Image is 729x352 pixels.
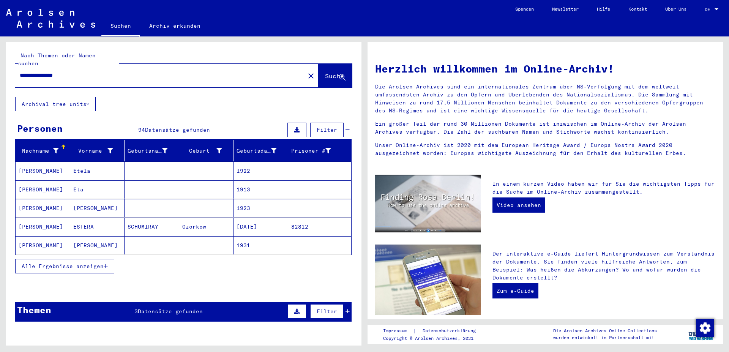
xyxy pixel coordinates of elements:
div: Geburt‏ [182,145,234,157]
p: Unser Online-Archiv ist 2020 mit dem European Heritage Award / Europa Nostra Award 2020 ausgezeic... [375,141,716,157]
button: Suche [319,64,352,87]
mat-cell: [PERSON_NAME] [70,199,125,217]
a: Datenschutzerklärung [417,327,485,335]
div: Prisoner # [291,145,342,157]
a: Impressum [383,327,413,335]
button: Filter [310,123,344,137]
span: Datensätze gefunden [138,308,203,315]
mat-icon: close [306,71,316,81]
mat-cell: 1931 [234,236,288,254]
span: Filter [317,308,337,315]
img: eguide.jpg [375,245,481,315]
div: Vorname [73,145,125,157]
mat-cell: [PERSON_NAME] [16,218,70,236]
mat-cell: [PERSON_NAME] [16,199,70,217]
div: Vorname [73,147,113,155]
mat-cell: SCHUMIRAY [125,218,179,236]
mat-cell: [PERSON_NAME] [16,180,70,199]
p: Die Arolsen Archives sind ein internationales Zentrum über NS-Verfolgung mit dem weltweit umfasse... [375,83,716,115]
mat-cell: 1923 [234,199,288,217]
div: Nachname [19,147,58,155]
p: wurden entwickelt in Partnerschaft mit [553,334,657,341]
span: Filter [317,126,337,133]
div: Nachname [19,145,70,157]
p: In einem kurzen Video haben wir für Sie die wichtigsten Tipps für die Suche im Online-Archiv zusa... [492,180,716,196]
p: Ein großer Teil der rund 30 Millionen Dokumente ist inzwischen im Online-Archiv der Arolsen Archi... [375,120,716,136]
span: Suche [325,72,344,80]
button: Filter [310,304,344,319]
mat-cell: Eta [70,180,125,199]
span: 3 [134,308,138,315]
mat-header-cell: Geburtsname [125,140,179,161]
mat-header-cell: Vorname [70,140,125,161]
p: Der interaktive e-Guide liefert Hintergrundwissen zum Verständnis der Dokumente. Sie finden viele... [492,250,716,282]
mat-header-cell: Nachname [16,140,70,161]
mat-cell: Ozorkow [179,218,234,236]
mat-cell: ESTERA [70,218,125,236]
div: Prisoner # [291,147,331,155]
mat-cell: Etela [70,162,125,180]
mat-cell: [DATE] [234,218,288,236]
div: Themen [17,303,51,317]
a: Suchen [101,17,140,36]
mat-cell: [PERSON_NAME] [16,236,70,254]
div: Geburt‏ [182,147,222,155]
a: Video ansehen [492,197,545,213]
p: Die Arolsen Archives Online-Collections [553,327,657,334]
div: Geburtsdatum [237,145,288,157]
a: Zum e-Guide [492,283,538,298]
mat-cell: [PERSON_NAME] [16,162,70,180]
div: | [383,327,485,335]
mat-cell: 1913 [234,180,288,199]
mat-label: Nach Themen oder Namen suchen [18,52,96,67]
mat-header-cell: Prisoner # [288,140,352,161]
mat-header-cell: Geburt‏ [179,140,234,161]
div: Geburtsname [128,145,179,157]
div: Geburtsname [128,147,167,155]
span: Datensätze gefunden [145,126,210,133]
h1: Herzlich willkommen im Online-Archiv! [375,61,716,77]
mat-cell: 1922 [234,162,288,180]
img: video.jpg [375,175,481,232]
a: Archiv erkunden [140,17,210,35]
span: DE [705,7,713,12]
button: Archival tree units [15,97,96,111]
img: yv_logo.png [687,325,715,344]
button: Alle Ergebnisse anzeigen [15,259,114,273]
span: Alle Ergebnisse anzeigen [22,263,104,270]
img: Zustimmung ändern [696,319,714,337]
p: Copyright © Arolsen Archives, 2021 [383,335,485,342]
mat-header-cell: Geburtsdatum [234,140,288,161]
mat-cell: 82812 [288,218,352,236]
div: Personen [17,122,63,135]
span: 94 [138,126,145,133]
button: Clear [303,68,319,83]
img: Arolsen_neg.svg [6,9,95,28]
mat-cell: [PERSON_NAME] [70,236,125,254]
div: Geburtsdatum [237,147,276,155]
